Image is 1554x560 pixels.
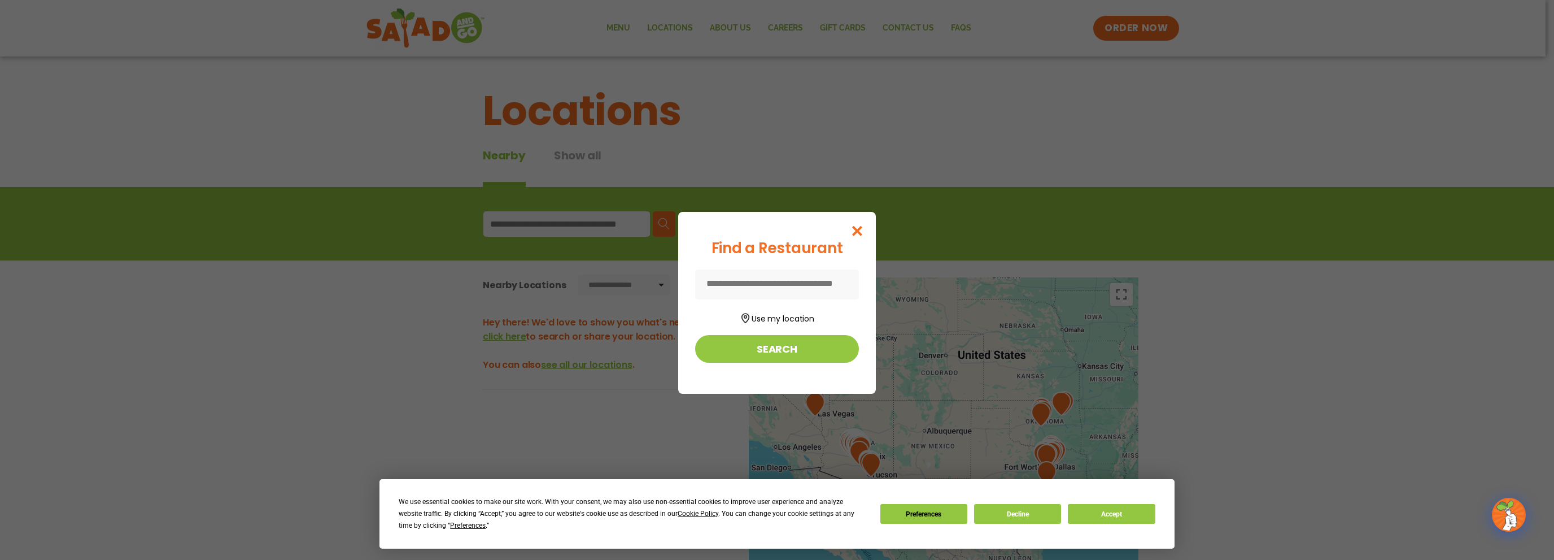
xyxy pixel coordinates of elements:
div: Find a Restaurant [695,237,859,259]
img: wpChatIcon [1493,499,1525,531]
button: Preferences [880,504,967,524]
button: Search [695,335,859,363]
button: Accept [1068,504,1155,524]
span: Preferences [450,522,486,529]
div: Cookie Consent Prompt [379,479,1175,549]
div: We use essential cookies to make our site work. With your consent, we may also use non-essential ... [399,496,866,532]
button: Close modal [839,212,876,250]
span: Cookie Policy [678,510,718,518]
button: Decline [974,504,1061,524]
button: Use my location [695,310,859,325]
